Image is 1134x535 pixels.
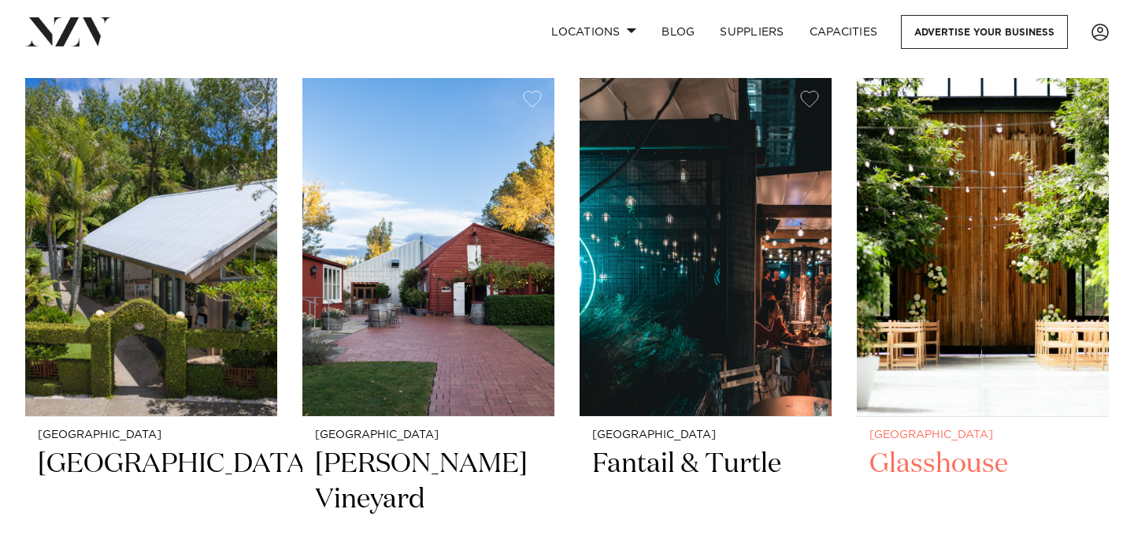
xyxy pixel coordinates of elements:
[592,429,819,441] small: [GEOGRAPHIC_DATA]
[707,15,796,49] a: SUPPLIERS
[797,15,891,49] a: Capacities
[539,15,649,49] a: Locations
[25,17,111,46] img: nzv-logo.png
[901,15,1068,49] a: Advertise your business
[869,429,1096,441] small: [GEOGRAPHIC_DATA]
[38,429,265,441] small: [GEOGRAPHIC_DATA]
[315,429,542,441] small: [GEOGRAPHIC_DATA]
[649,15,707,49] a: BLOG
